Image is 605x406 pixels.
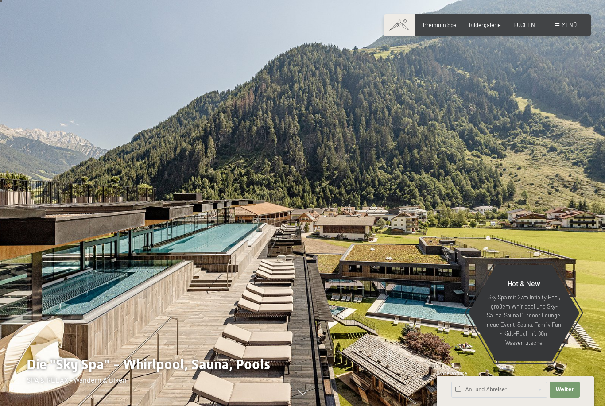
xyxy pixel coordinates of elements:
a: Premium Spa [423,21,457,28]
span: Menü [562,21,577,28]
p: Sky Spa mit 23m Infinity Pool, großem Whirlpool und Sky-Sauna, Sauna Outdoor Lounge, neue Event-S... [485,293,562,347]
button: Weiter [550,382,580,398]
span: Weiter [555,386,574,393]
a: Hot & New Sky Spa mit 23m Infinity Pool, großem Whirlpool und Sky-Sauna, Sauna Outdoor Lounge, ne... [468,264,580,362]
a: BUCHEN [513,21,535,28]
a: Bildergalerie [469,21,501,28]
span: Schnellanfrage [437,371,467,376]
span: Hot & New [508,279,540,287]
